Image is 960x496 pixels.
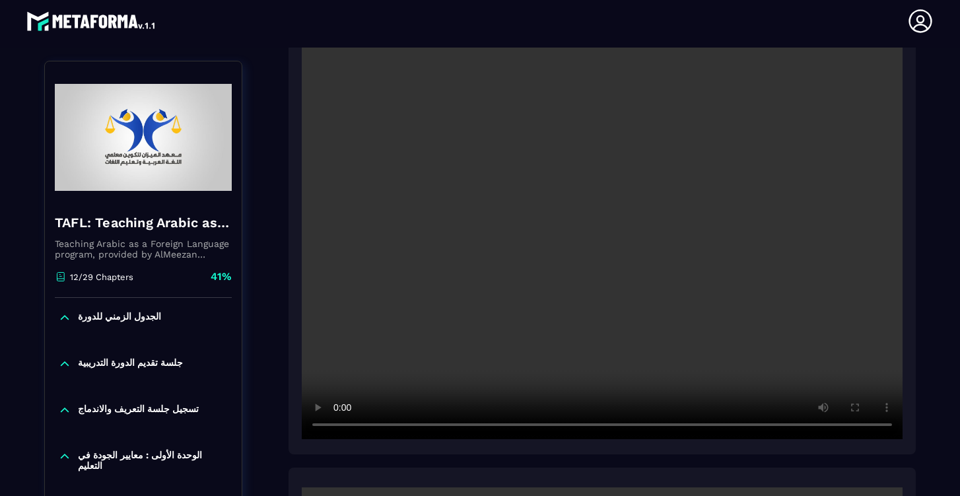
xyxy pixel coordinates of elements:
[78,311,161,324] p: الجدول الزمني للدورة
[70,272,133,282] p: 12/29 Chapters
[55,71,232,203] img: banner
[55,238,232,260] p: Teaching Arabic as a Foreign Language program, provided by AlMeezan Academy in the [GEOGRAPHIC_DATA]
[211,269,232,284] p: 41%
[55,213,232,232] h4: TAFL: Teaching Arabic as a Foreign Language program - June
[78,404,199,417] p: تسجيل جلسة التعريف والاندماج
[26,8,157,34] img: logo
[78,357,183,371] p: جلسة تقديم الدورة التدريبية
[78,450,228,471] p: الوحدة الأولى : معايير الجودة في التعليم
